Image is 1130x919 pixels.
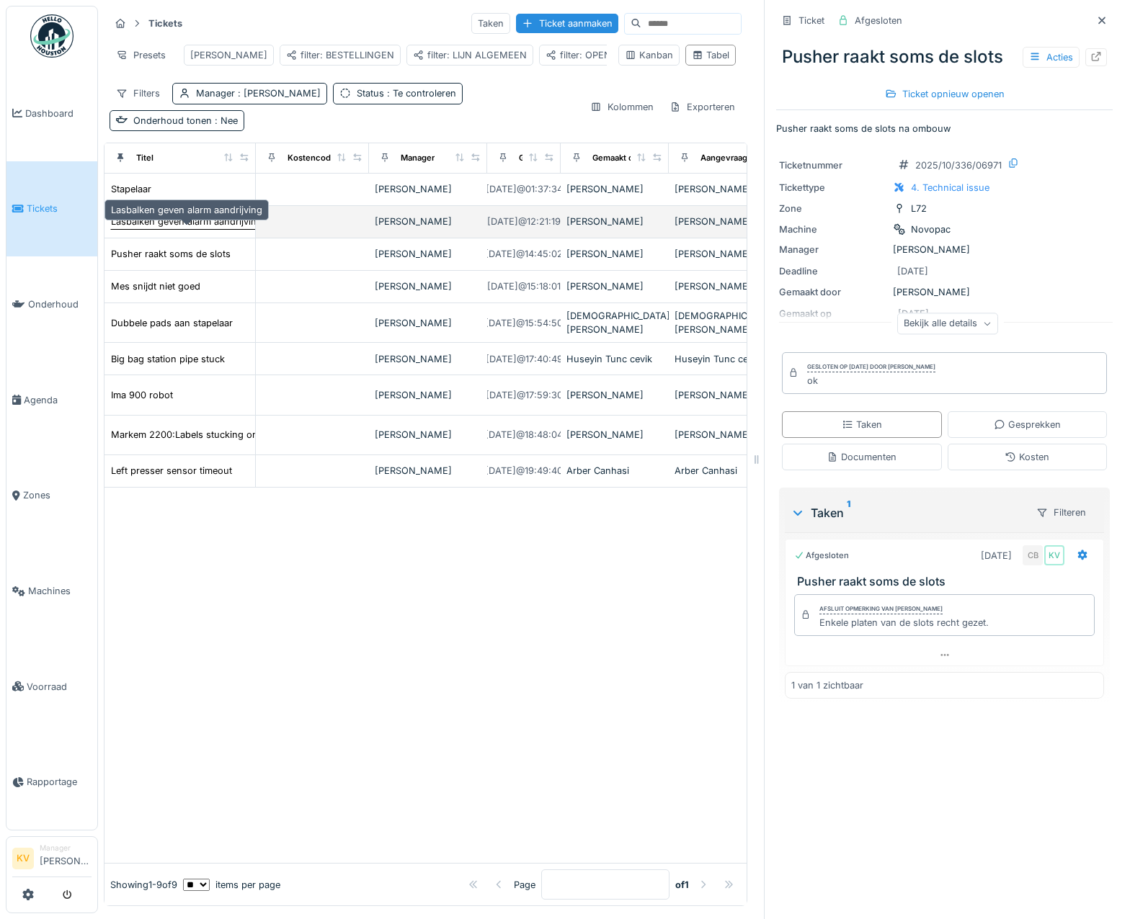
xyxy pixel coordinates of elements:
div: Arber Canhasi [675,464,790,478]
div: Pusher raakt soms de slots [776,38,1113,76]
a: Zones [6,448,97,544]
span: Zones [23,488,92,502]
div: [PERSON_NAME] [375,279,481,293]
div: [DATE] @ 14:45:02 [485,247,563,261]
span: Dashboard [25,107,92,120]
div: Page [514,878,535,892]
div: 4. Technical issue [911,181,989,194]
div: Filteren [1030,502,1093,523]
a: Onderhoud [6,256,97,352]
a: Voorraad [6,639,97,735]
div: Manager [40,843,92,853]
div: Gemaakt op [519,152,565,164]
div: [PERSON_NAME] [779,243,1110,256]
div: Novopac [911,223,951,236]
div: [PERSON_NAME] [375,182,481,196]
span: Onderhoud [28,297,92,311]
p: Pusher raakt soms de slots na ombouw [776,122,1113,135]
div: [PERSON_NAME] [375,388,481,402]
div: Ima 900 robot [111,388,173,402]
div: Bekijk alle details [897,313,998,334]
sup: 1 [847,504,850,521]
div: [PERSON_NAME] [675,247,790,261]
div: [PERSON_NAME] [566,182,663,196]
div: Kosten [1005,450,1049,464]
div: Kanban [625,48,673,62]
div: [PERSON_NAME] [675,215,790,228]
div: [DATE] @ 15:54:50 [485,316,563,330]
div: [PERSON_NAME] [675,428,790,441]
a: Dashboard [6,66,97,161]
div: Pusher raakt soms de slots [111,247,231,261]
div: Exporteren [663,97,742,117]
div: CB [1023,545,1043,565]
div: 1 van 1 zichtbaar [791,678,863,692]
a: Rapportage [6,735,97,830]
div: [PERSON_NAME] [375,464,481,478]
div: [PERSON_NAME] [375,352,481,366]
div: Taken [791,504,1024,521]
strong: of 1 [675,878,689,892]
div: Lasbalken geven alarm aandrijving [104,200,269,220]
div: [DATE] [981,549,1012,562]
div: filter: OPEN DAY TICKETS [546,48,674,62]
div: [PERSON_NAME] [375,316,481,330]
div: Taken [471,13,510,34]
div: [PERSON_NAME] [375,215,481,228]
div: [PERSON_NAME] [675,279,790,293]
div: [PERSON_NAME] [566,428,663,441]
div: Kolommen [584,97,660,117]
div: [DATE] [897,264,928,278]
div: Machine [779,223,887,236]
div: Zone [779,202,887,215]
div: Filters [110,83,166,104]
div: Deadline [779,264,887,278]
div: items per page [183,878,280,892]
span: Rapportage [27,775,92,789]
div: Afgesloten [794,550,849,562]
div: Mes snijdt niet goed [111,279,200,293]
div: Stapelaar [111,182,151,196]
div: Ticketnummer [779,158,887,172]
div: KV [1044,545,1064,565]
div: Dubbele pads aan stapelaar [111,316,233,330]
span: Tickets [27,202,92,215]
div: Gesloten op [DATE] door [PERSON_NAME] [807,362,935,372]
div: Kostencode [288,152,336,164]
div: [PERSON_NAME] [779,285,1110,299]
div: [DATE] @ 12:21:19 [487,215,561,228]
span: Machines [28,584,92,598]
div: [PERSON_NAME] [190,48,267,62]
div: Huseyin Tunc cevik [566,352,663,366]
div: filter: BESTELLINGEN [286,48,394,62]
div: Aangevraagd door [700,152,773,164]
div: Left presser sensor timeout [111,464,232,478]
div: Ticket aanmaken [516,14,618,33]
div: Manager [401,152,435,164]
span: : Te controleren [384,88,456,99]
a: Tickets [6,161,97,257]
div: Presets [110,45,172,66]
div: Onderhoud tonen [133,114,238,127]
div: Big bag station pipe stuck [111,352,225,366]
div: Arber Canhasi [566,464,663,478]
div: [PERSON_NAME] [675,182,790,196]
img: Badge_color-CXgf-gQk.svg [30,14,74,58]
div: Afgesloten [855,14,902,27]
div: Enkele platen van de slots recht gezet. [819,616,989,629]
div: L72 [911,202,927,215]
div: Showing 1 - 9 of 9 [110,878,177,892]
div: Status [357,86,456,100]
div: [DEMOGRAPHIC_DATA][PERSON_NAME] [675,309,790,336]
div: [DATE] @ 18:48:04 [485,428,563,441]
li: [PERSON_NAME] [40,843,92,874]
div: Huseyin Tunc cevik [675,352,790,366]
div: Gesprekken [994,418,1061,431]
div: [PERSON_NAME] [566,215,663,228]
div: [PERSON_NAME] [375,428,481,441]
div: [PERSON_NAME] [675,388,790,402]
div: 2025/10/336/06971 [915,158,1002,172]
span: : [PERSON_NAME] [235,88,321,99]
div: Ticket opnieuw openen [879,84,1010,104]
div: Manager [196,86,321,100]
